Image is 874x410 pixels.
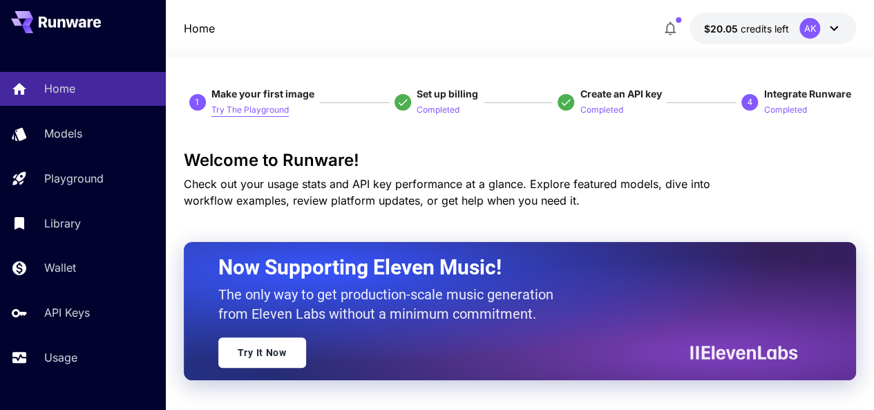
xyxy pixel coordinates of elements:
h2: Now Supporting Eleven Music! [218,254,788,281]
span: credits left [740,23,788,35]
span: Create an API key [580,88,661,100]
div: AK [799,18,820,39]
button: Try The Playground [211,101,289,118]
nav: breadcrumb [184,20,215,37]
button: Completed [417,101,459,118]
h3: Welcome to Runware! [184,151,857,170]
p: Completed [580,104,623,117]
p: Usage [44,349,77,366]
p: 4 [748,96,752,109]
span: Integrate Runware [763,88,851,100]
p: Playground [44,170,104,187]
p: Try The Playground [211,104,289,117]
p: Home [44,80,75,97]
a: Try It Now [218,337,306,368]
span: $20.05 [703,23,740,35]
p: The only way to get production-scale music generation from Eleven Labs without a minimum commitment. [218,285,564,324]
button: Completed [763,101,806,118]
p: 1 [195,96,200,109]
p: Completed [417,104,459,117]
div: $20.05 [703,21,788,36]
span: Check out your usage stats and API key performance at a glance. Explore featured models, dive int... [184,177,710,207]
p: Wallet [44,259,76,276]
p: Models [44,125,82,142]
a: Home [184,20,215,37]
span: Set up billing [417,88,478,100]
span: Make your first image [211,88,314,100]
p: Completed [763,104,806,117]
p: Library [44,215,81,232]
p: API Keys [44,304,90,321]
button: $20.05AK [690,12,856,44]
button: Completed [580,101,623,118]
